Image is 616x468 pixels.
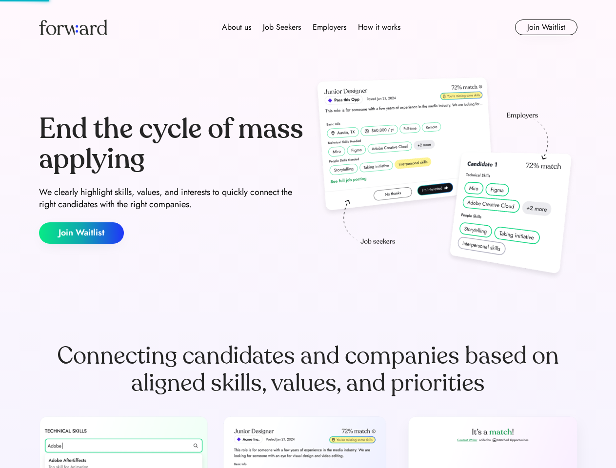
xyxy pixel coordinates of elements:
div: End the cycle of mass applying [39,114,304,174]
div: We clearly highlight skills, values, and interests to quickly connect the right candidates with t... [39,186,304,211]
button: Join Waitlist [39,222,124,244]
div: How it works [358,21,400,33]
img: Forward logo [39,19,107,35]
div: Employers [313,21,346,33]
div: Connecting candidates and companies based on aligned skills, values, and priorities [39,342,577,397]
div: About us [222,21,251,33]
img: hero-image.png [312,74,577,284]
button: Join Waitlist [515,19,577,35]
div: Job Seekers [263,21,301,33]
